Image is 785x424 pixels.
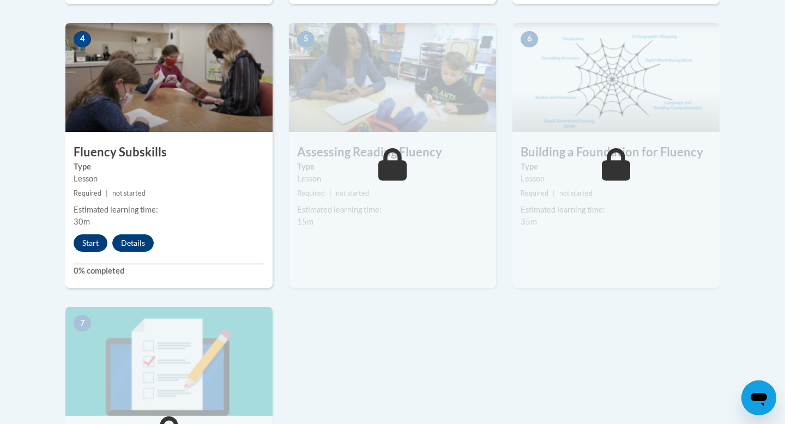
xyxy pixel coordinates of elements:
div: Estimated learning time: [521,204,711,216]
span: not started [336,189,369,197]
h3: Fluency Subskills [65,144,273,161]
span: Required [297,189,325,197]
img: Course Image [512,23,720,132]
span: | [106,189,108,197]
span: 30m [74,217,90,226]
span: 15m [297,217,313,226]
div: Estimated learning time: [74,204,264,216]
span: Required [74,189,101,197]
div: Estimated learning time: [297,204,488,216]
label: 0% completed [74,265,264,277]
span: not started [112,189,146,197]
div: Lesson [297,173,488,185]
span: | [553,189,555,197]
img: Course Image [65,307,273,416]
button: Details [112,234,154,252]
h3: Assessing Reading Fluency [289,144,496,161]
label: Type [74,161,264,173]
button: Start [74,234,107,252]
img: Course Image [65,23,273,132]
iframe: Button to launch messaging window [741,380,776,415]
span: not started [559,189,593,197]
span: 7 [74,315,91,331]
label: Type [521,161,711,173]
span: 5 [297,31,315,47]
div: Lesson [521,173,711,185]
span: Required [521,189,548,197]
h3: Building a Foundation for Fluency [512,144,720,161]
img: Course Image [289,23,496,132]
label: Type [297,161,488,173]
span: 35m [521,217,537,226]
span: 4 [74,31,91,47]
span: 6 [521,31,538,47]
span: | [329,189,331,197]
div: Lesson [74,173,264,185]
